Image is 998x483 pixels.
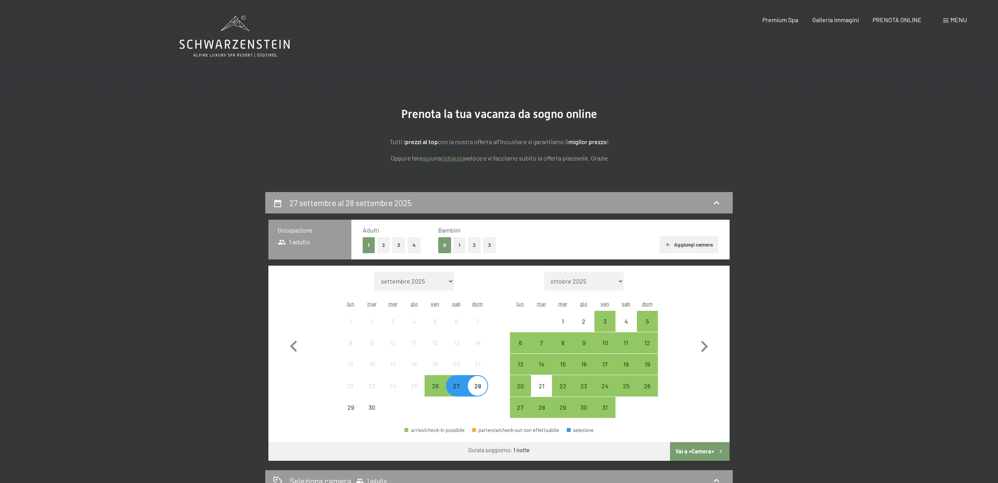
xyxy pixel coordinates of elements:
[407,237,421,253] button: 4
[392,237,405,253] button: 3
[467,332,488,353] div: arrivo/check-in non effettuabile
[601,300,609,307] abbr: venerdì
[425,354,446,375] div: arrivo/check-in non effettuabile
[616,318,636,338] div: 4
[580,300,587,307] abbr: giovedì
[361,354,382,375] div: Tue Sep 16 2025
[340,332,361,353] div: arrivo/check-in non effettuabile
[340,375,361,396] div: arrivo/check-in non effettuabile
[615,311,637,332] div: Sat Oct 04 2025
[383,375,404,396] div: arrivo/check-in non effettuabile
[531,354,552,375] div: arrivo/check-in possibile
[637,332,658,353] div: arrivo/check-in possibile
[377,237,390,253] button: 2
[447,318,466,338] div: 6
[511,404,530,424] div: 27
[446,332,467,353] div: Sat Sep 13 2025
[304,153,694,163] p: Oppure fate una veloce e vi facciamo subito la offerta piacevole. Grazie
[659,236,718,253] button: Aggiungi camera
[472,428,559,433] div: partenza/check-out non effettuabile
[467,354,488,375] div: arrivo/check-in non effettuabile
[513,447,530,453] b: 1 notte
[553,340,572,359] div: 8
[341,383,360,402] div: 22
[594,311,615,332] div: Fri Oct 03 2025
[340,397,361,418] div: Mon Sep 29 2025
[425,311,446,332] div: Fri Sep 05 2025
[552,311,573,332] div: Wed Oct 01 2025
[388,300,398,307] abbr: mercoledì
[537,300,546,307] abbr: martedì
[637,354,658,375] div: Sun Oct 19 2025
[404,332,425,353] div: Thu Sep 11 2025
[341,404,360,424] div: 29
[362,404,381,424] div: 30
[340,354,361,375] div: arrivo/check-in non effettuabile
[615,375,637,396] div: arrivo/check-in possibile
[340,332,361,353] div: Mon Sep 08 2025
[950,16,967,23] span: Menu
[361,332,382,353] div: Tue Sep 09 2025
[340,354,361,375] div: Mon Sep 15 2025
[873,16,922,23] span: PRENOTA ONLINE
[573,375,594,396] div: Thu Oct 23 2025
[383,354,404,375] div: Wed Sep 17 2025
[552,354,573,375] div: Wed Oct 15 2025
[282,272,305,418] button: Mese precedente
[467,311,488,332] div: arrivo/check-in non effettuabile
[594,397,615,418] div: Fri Oct 31 2025
[383,361,403,381] div: 17
[441,154,465,162] a: richiesta
[468,446,530,454] div: Durata soggiorno:
[531,354,552,375] div: Tue Oct 14 2025
[438,237,451,253] button: 0
[574,383,594,402] div: 23
[616,340,636,359] div: 11
[425,375,446,396] div: arrivo/check-in possibile
[425,354,446,375] div: Fri Sep 19 2025
[404,311,425,332] div: Thu Sep 04 2025
[452,300,461,307] abbr: sabato
[574,361,594,381] div: 16
[812,16,859,23] span: Galleria immagini
[637,354,658,375] div: arrivo/check-in possibile
[595,318,615,338] div: 3
[425,361,445,381] div: 19
[574,340,594,359] div: 9
[383,340,403,359] div: 10
[594,375,615,396] div: Fri Oct 24 2025
[467,311,488,332] div: Sun Sep 07 2025
[552,375,573,396] div: Wed Oct 22 2025
[383,332,404,353] div: arrivo/check-in non effettuabile
[574,404,594,424] div: 30
[446,375,467,396] div: arrivo/check-in possibile
[363,226,379,234] span: Adulti
[511,383,530,402] div: 20
[553,404,572,424] div: 29
[553,383,572,402] div: 22
[340,397,361,418] div: arrivo/check-in non effettuabile
[670,442,730,461] button: Vai a «Camera»
[362,361,381,381] div: 16
[510,375,531,396] div: arrivo/check-in possibile
[531,397,552,418] div: Tue Oct 28 2025
[558,300,568,307] abbr: mercoledì
[574,318,594,338] div: 2
[616,361,636,381] div: 18
[573,332,594,353] div: Thu Oct 09 2025
[361,397,382,418] div: Tue Sep 30 2025
[615,311,637,332] div: arrivo/check-in non effettuabile
[425,332,446,353] div: arrivo/check-in non effettuabile
[552,397,573,418] div: Wed Oct 29 2025
[531,332,552,353] div: arrivo/check-in possibile
[361,332,382,353] div: arrivo/check-in non effettuabile
[622,300,630,307] abbr: sabato
[553,318,572,338] div: 1
[383,311,404,332] div: Wed Sep 03 2025
[447,361,466,381] div: 20
[362,383,381,402] div: 23
[383,332,404,353] div: Wed Sep 10 2025
[552,332,573,353] div: arrivo/check-in possibile
[762,16,798,23] a: Premium Spa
